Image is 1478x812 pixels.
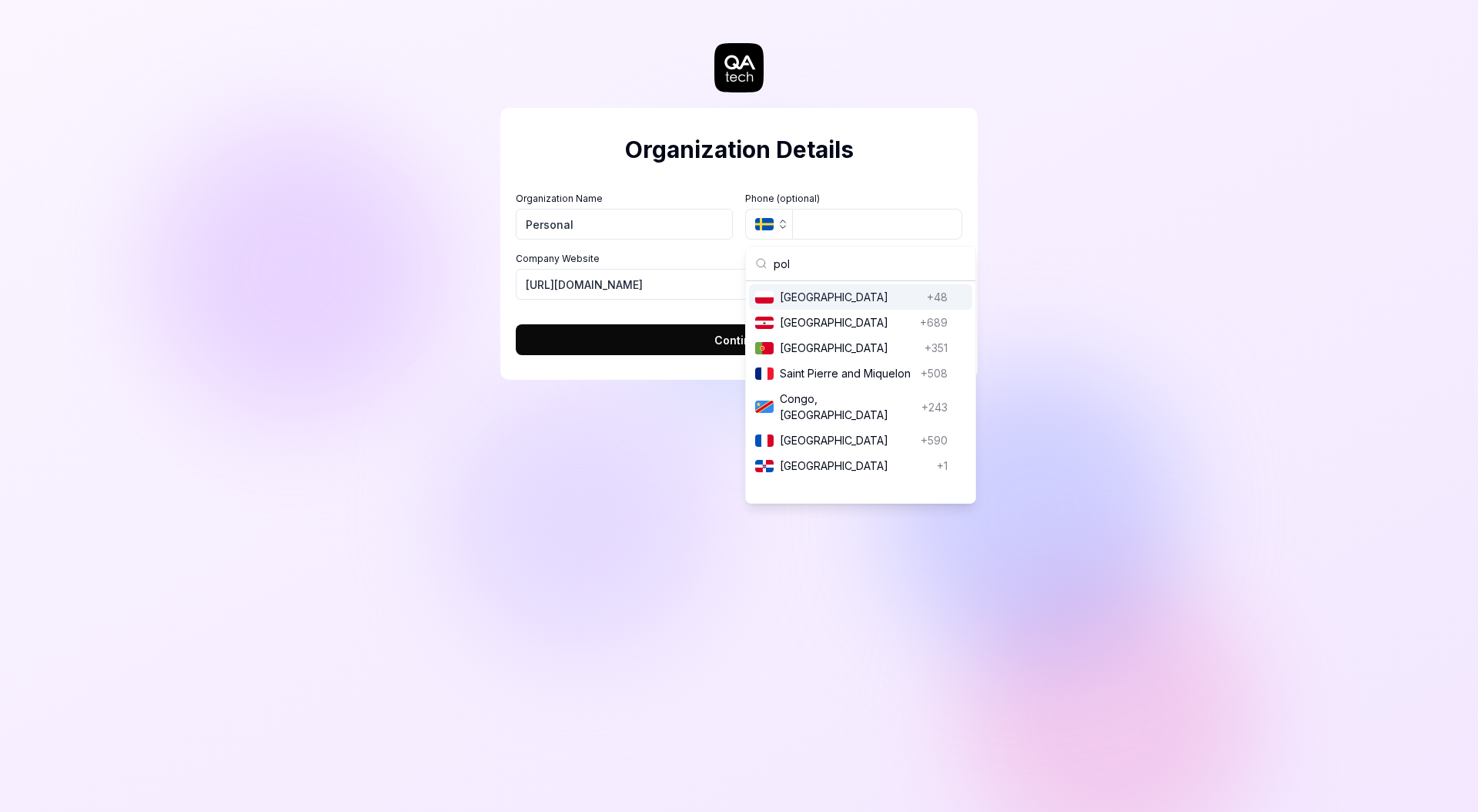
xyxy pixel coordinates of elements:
[516,192,733,206] label: Organization Name
[780,365,915,381] span: Saint Pierre and Miquelon
[921,432,948,448] span: +590
[780,314,914,331] span: [GEOGRAPHIC_DATA]
[774,247,966,280] input: Search country...
[921,399,948,415] span: +243
[516,252,962,266] label: Company Website
[780,289,921,305] span: [GEOGRAPHIC_DATA]
[516,324,962,355] button: Continue
[937,458,948,474] span: +1
[780,391,915,423] span: Congo, [GEOGRAPHIC_DATA]
[714,332,764,348] span: Continue
[780,432,915,448] span: [GEOGRAPHIC_DATA]
[780,458,931,474] span: [GEOGRAPHIC_DATA]
[925,340,948,356] span: +351
[780,340,918,356] span: [GEOGRAPHIC_DATA]
[921,365,948,381] span: +508
[746,281,975,503] div: Suggestions
[745,192,962,206] label: Phone (optional)
[920,314,948,331] span: +689
[516,269,962,300] input: https://
[516,133,962,167] h2: Organization Details
[927,289,948,305] span: +48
